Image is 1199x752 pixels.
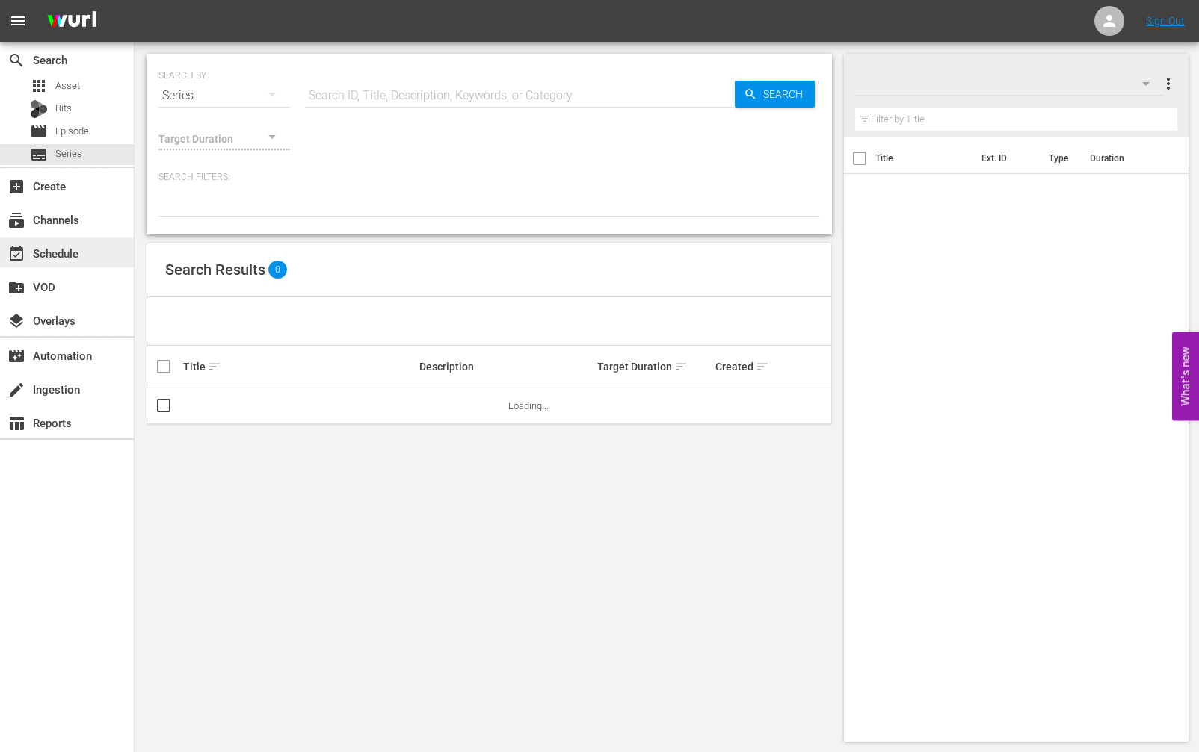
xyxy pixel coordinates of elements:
th: Title [875,137,973,179]
span: Automation [7,347,25,365]
button: more_vert [1159,66,1177,102]
a: Sign Out [1146,15,1185,27]
span: menu [9,12,27,30]
span: Reports [7,414,25,432]
span: Channels [7,211,25,229]
button: Search [735,81,815,108]
span: Search [757,81,815,108]
span: Overlays [7,312,25,330]
div: Series [158,75,290,116]
span: Asset [30,77,48,95]
span: more_vert [1159,75,1177,93]
div: Bits [30,100,48,118]
span: Series [30,146,48,164]
th: Type [1040,137,1081,179]
th: Duration [1081,137,1171,179]
span: Episode [55,124,89,139]
span: Episode [30,122,48,140]
span: sort [674,360,688,373]
span: Loading... [508,400,549,411]
span: Schedule [7,245,25,263]
span: VOD [7,279,25,296]
div: Description [419,361,592,373]
div: Target Duration [597,358,711,376]
span: Asset [55,78,80,93]
p: Search Filters: [158,171,820,184]
span: Ingestion [7,381,25,399]
span: Search [7,52,25,69]
div: Title [183,358,415,376]
span: Series [55,146,82,161]
button: Open Feedback Widget [1172,332,1199,420]
span: Search Results [165,261,265,279]
img: ans4CAIJ8jUAAAAAAAAAAAAAAAAAAAAAAAAgQb4GAAAAAAAAAAAAAAAAAAAAAAAAJMjXAAAAAAAAAAAAAAAAAAAAAAAAgAT5G... [36,4,108,39]
span: 0 [268,261,287,279]
span: sort [208,360,221,373]
span: sort [756,360,769,373]
span: Create [7,178,25,196]
span: Bits [55,101,72,116]
th: Ext. ID [973,137,1040,179]
div: Created [715,358,770,376]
